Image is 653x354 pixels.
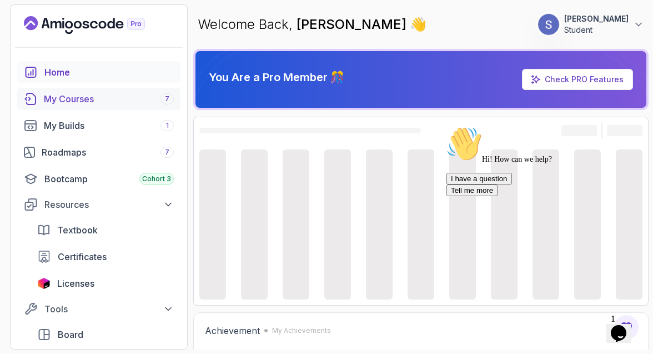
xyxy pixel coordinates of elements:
span: Licenses [57,277,94,290]
a: builds [17,114,180,137]
p: My Achievements [272,326,331,335]
span: Textbook [57,223,98,237]
button: Tell me more [4,63,56,74]
iframe: chat widget [442,122,642,304]
h2: Achievement [205,324,260,337]
img: user profile image [538,14,559,35]
button: Resources [17,195,180,215]
a: home [17,61,180,83]
a: licenses [31,272,180,295]
a: Check PRO Features [545,74,624,84]
a: roadmaps [17,141,180,163]
a: textbook [31,219,180,241]
button: Tools [17,299,180,319]
div: My Courses [44,92,174,106]
img: :wave: [4,4,40,40]
span: Hi! How can we help? [4,33,110,42]
span: 1 [166,121,169,130]
a: certificates [31,246,180,268]
span: Board [58,328,83,341]
div: My Builds [44,119,174,132]
p: [PERSON_NAME] [564,13,629,24]
button: I have a question [4,51,70,63]
div: Bootcamp [44,172,174,186]
span: Cohort 3 [142,174,171,183]
div: Home [44,66,174,79]
span: Certificates [58,250,107,263]
div: 👋Hi! How can we help?I have a questionTell me more [4,4,204,74]
span: 7 [165,148,169,157]
a: courses [17,88,180,110]
a: Check PRO Features [522,69,633,90]
div: Roadmaps [42,146,174,159]
button: user profile image[PERSON_NAME]Student [538,13,644,36]
iframe: chat widget [606,310,642,343]
span: [PERSON_NAME] [297,16,410,32]
div: Resources [44,198,174,211]
div: Tools [44,302,174,316]
a: bootcamp [17,168,180,190]
p: Student [564,24,629,36]
span: 👋 [410,16,426,33]
a: board [31,323,180,346]
p: You Are a Pro Member 🎊 [209,69,344,85]
p: Welcome Back, [198,16,426,33]
img: jetbrains icon [37,278,51,289]
span: 7 [165,94,169,103]
a: Landing page [24,16,170,34]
